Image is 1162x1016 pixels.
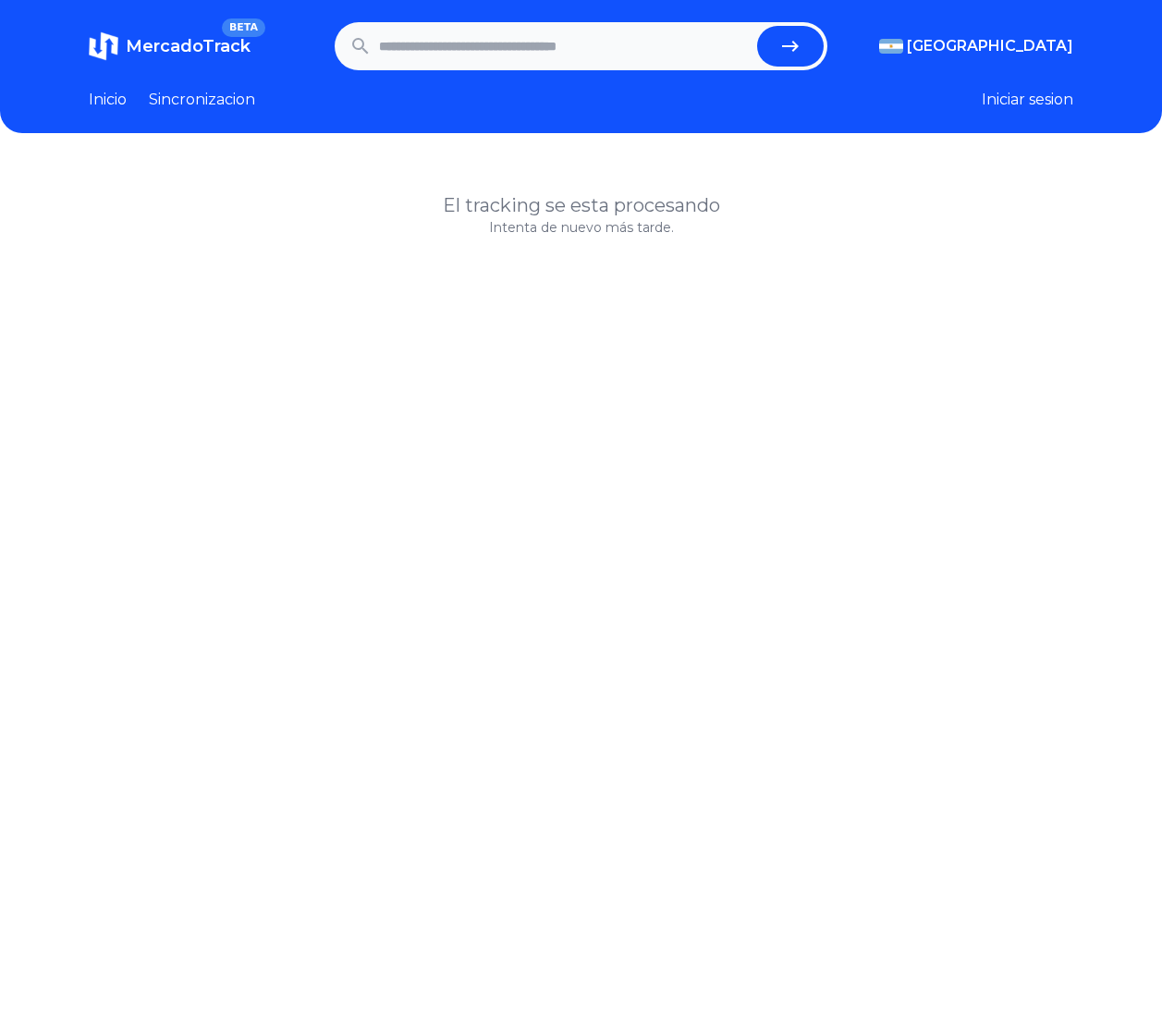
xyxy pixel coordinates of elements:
[982,89,1073,111] button: Iniciar sesion
[879,35,1073,57] button: [GEOGRAPHIC_DATA]
[222,18,265,37] span: BETA
[907,35,1073,57] span: [GEOGRAPHIC_DATA]
[149,89,255,111] a: Sincronizacion
[89,89,127,111] a: Inicio
[89,192,1073,218] h1: El tracking se esta procesando
[89,218,1073,237] p: Intenta de nuevo más tarde.
[879,39,903,54] img: Argentina
[89,31,251,61] a: MercadoTrackBETA
[89,31,118,61] img: MercadoTrack
[126,36,251,56] span: MercadoTrack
